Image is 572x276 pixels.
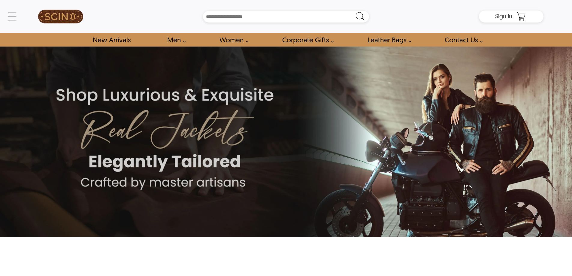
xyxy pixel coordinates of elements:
span: Sign in [495,12,512,20]
a: Shop Women Leather Jackets [213,33,252,47]
a: shop men's leather jackets [160,33,189,47]
a: Sign in [495,14,512,19]
a: Shopping Cart [515,12,527,21]
img: SCIN [38,3,83,30]
a: Shop Leather Bags [361,33,415,47]
a: SCIN [29,3,93,30]
a: Shop New Arrivals [86,33,137,47]
a: Shop Leather Corporate Gifts [275,33,337,47]
a: contact-us [438,33,486,47]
